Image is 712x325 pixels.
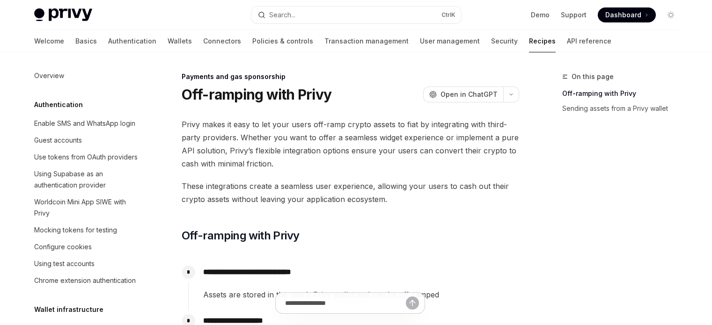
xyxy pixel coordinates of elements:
[182,72,519,81] div: Payments and gas sponsorship
[203,30,241,52] a: Connectors
[182,118,519,170] span: Privy makes it easy to let your users off-ramp crypto assets to fiat by integrating with third-pa...
[34,70,64,81] div: Overview
[182,180,519,206] span: These integrations create a seamless user experience, allowing your users to cash out their crypt...
[34,135,82,146] div: Guest accounts
[252,30,313,52] a: Policies & controls
[34,224,117,236] div: Mocking tokens for testing
[567,30,611,52] a: API reference
[491,30,518,52] a: Security
[27,132,147,149] a: Guest accounts
[605,10,641,20] span: Dashboard
[203,288,519,301] span: Assets are stored in the user’s Privy wallet and can be off-ramped
[34,118,135,129] div: Enable SMS and WhatsApp login
[34,152,138,163] div: Use tokens from OAuth providers
[562,101,686,116] a: Sending assets from a Privy wallet
[34,304,103,315] h5: Wallet infrastructure
[27,166,147,194] a: Using Supabase as an authentication provider
[531,10,550,20] a: Demo
[562,86,686,101] a: Off-ramping with Privy
[269,9,295,21] div: Search...
[182,86,332,103] h1: Off-ramping with Privy
[529,30,556,52] a: Recipes
[27,115,147,132] a: Enable SMS and WhatsApp login
[34,258,95,269] div: Using test accounts
[27,194,147,222] a: Worldcoin Mini App SIWE with Privy
[168,30,192,52] a: Wallets
[324,30,409,52] a: Transaction management
[251,7,461,23] button: Open search
[34,168,141,191] div: Using Supabase as an authentication provider
[27,222,147,238] a: Mocking tokens for testing
[27,238,147,255] a: Configure cookies
[423,87,503,102] button: Open in ChatGPT
[182,228,300,243] span: Off-ramping with Privy
[285,293,406,313] input: Ask a question...
[27,67,147,84] a: Overview
[34,241,92,253] div: Configure cookies
[75,30,97,52] a: Basics
[34,30,64,52] a: Welcome
[27,149,147,166] a: Use tokens from OAuth providers
[440,90,498,99] span: Open in ChatGPT
[34,8,92,22] img: light logo
[561,10,587,20] a: Support
[420,30,480,52] a: User management
[27,255,147,272] a: Using test accounts
[108,30,156,52] a: Authentication
[598,7,656,22] a: Dashboard
[572,71,614,82] span: On this page
[34,275,136,286] div: Chrome extension authentication
[441,11,455,19] span: Ctrl K
[663,7,678,22] button: Toggle dark mode
[27,272,147,289] a: Chrome extension authentication
[34,99,83,110] h5: Authentication
[34,196,141,219] div: Worldcoin Mini App SIWE with Privy
[406,296,419,310] button: Send message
